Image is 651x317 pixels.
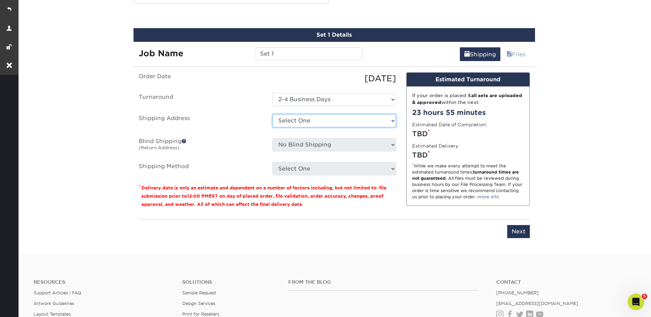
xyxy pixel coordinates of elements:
[182,312,219,317] a: Print for Resellers
[288,279,478,285] h4: From the Blog
[133,28,535,42] div: Set 1 Details
[460,47,500,61] a: Shipping
[412,163,524,200] div: While we make every attempt to meet the estimated turnaround times; . All files must be reviewed ...
[133,93,267,106] label: Turnaround
[256,47,362,60] input: Enter a job name
[407,73,530,86] div: Estimated Turnaround
[464,51,470,58] span: shipping
[412,121,488,128] label: Estimated Date of Completion:
[139,145,179,150] small: (Return Address)
[267,72,401,85] div: [DATE]
[412,107,524,118] div: 23 hours 55 minutes
[34,279,172,285] h4: Resources
[412,150,524,160] div: TBD
[412,129,524,139] div: TBD
[496,301,578,306] a: [EMAIL_ADDRESS][DOMAIN_NAME]
[34,301,74,306] a: Artwork Guidelines
[412,142,460,149] label: Estimated Delivery:
[412,169,519,181] strong: turnaround times are not guaranteed
[496,290,539,295] a: [PHONE_NUMBER]
[34,290,81,295] a: Support Articles | FAQ
[182,279,278,285] h4: Solutions
[187,193,209,199] span: 12:00 PM
[642,294,647,299] span: 5
[133,162,267,175] label: Shipping Method
[412,92,524,106] div: If your order is placed & within the next:
[133,72,267,85] label: Order Date
[502,47,530,61] a: Files
[182,301,215,306] a: Design Services
[141,185,386,207] small: Delivery date is only an estimate and dependent on a number of factors including, but not limited...
[133,138,267,154] label: Blind Shipping
[478,194,499,199] a: more info
[507,225,530,238] input: Next
[182,290,216,295] a: Sample Request
[34,312,71,317] a: Layout Templates
[139,48,183,58] strong: Job Name
[496,279,635,285] a: Contact
[628,294,644,310] iframe: Intercom live chat
[507,51,512,58] span: files
[133,114,267,130] label: Shipping Address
